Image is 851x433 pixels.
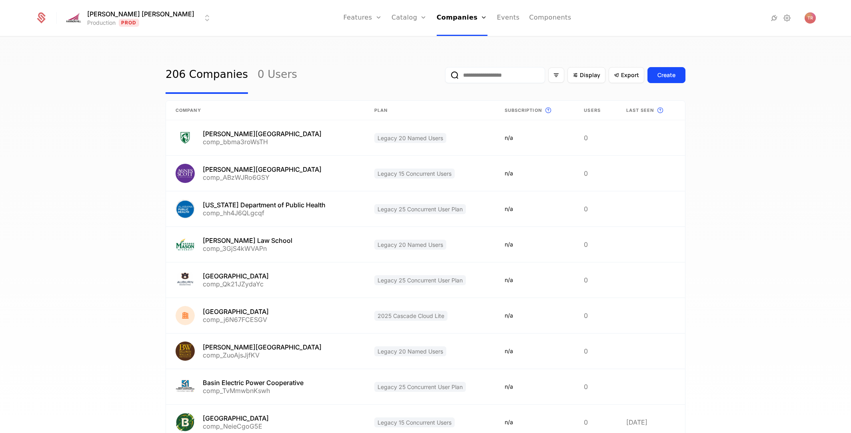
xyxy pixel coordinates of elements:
img: Tim Reilly [805,12,816,24]
button: Select environment [66,9,212,27]
button: Open user button [805,12,816,24]
div: Production [87,19,116,27]
th: Plan [365,101,495,120]
span: Subscription [505,107,542,114]
span: Export [621,71,639,79]
span: [PERSON_NAME] [PERSON_NAME] [87,9,194,19]
a: Settings [782,13,792,23]
div: Create [657,71,675,79]
a: Integrations [769,13,779,23]
th: Company [166,101,365,120]
span: Last seen [626,107,654,114]
a: 0 Users [258,56,297,94]
button: Display [567,67,605,83]
button: Create [647,67,685,83]
th: Users [574,101,616,120]
span: Prod [119,19,139,27]
img: Hannon Hill [64,12,83,24]
button: Export [609,67,644,83]
span: Display [580,71,600,79]
button: Filter options [548,68,564,83]
a: 206 Companies [166,56,248,94]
